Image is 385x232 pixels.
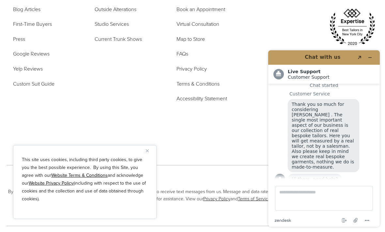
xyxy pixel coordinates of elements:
[95,6,136,13] span: Outside Alterations
[177,35,205,43] a: Map to Store
[95,5,136,14] a: Outside Alterations
[13,20,52,28] a: First-Time Buyers
[177,6,225,13] span: Book an Appointment
[29,180,73,187] a: Website Privacy Policy
[22,156,148,203] p: This site uses cookies, including third party cookies, to give you the best possible experience. ...
[177,20,219,28] a: Virtual Consultation
[13,50,50,58] span: Google Reviews
[177,80,220,88] a: Terms & Conditions
[203,195,230,202] a: Privacy Policy
[13,50,50,58] a: Google Reviews
[177,80,220,88] span: Terms & Conditions
[146,147,154,155] button: Close
[177,50,188,58] a: FAQs
[177,94,227,103] a: Accessibility Statement
[326,6,378,48] img: expertise, best tailors in new york city 2020
[177,65,207,73] a: Privacy Policy
[177,65,207,73] span: Privacy Policy
[95,20,129,28] a: Studio Services
[146,149,149,152] img: Close
[263,45,385,232] iframe: Find more information here
[177,5,225,14] a: Book an Appointment
[7,188,378,203] span: By providing your phone number to [PERSON_NAME] Custom, you agree to receive text messages from u...
[13,35,25,43] a: Press
[13,5,40,14] a: Blog Articles
[15,5,29,10] span: Chat
[13,6,40,13] span: Blog Articles
[177,50,188,58] span: FAQs
[51,172,108,179] a: Website Terms & Conditions
[13,80,54,88] span: Custom Suit Guide
[95,35,142,43] a: Current Trunk Shows
[13,65,43,73] a: Yelp Reviews
[238,195,270,202] a: Terms of Service
[177,95,227,102] span: Accessibility Statement
[13,80,54,88] a: Custom Suit Guide
[13,65,43,73] span: Yelp Reviews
